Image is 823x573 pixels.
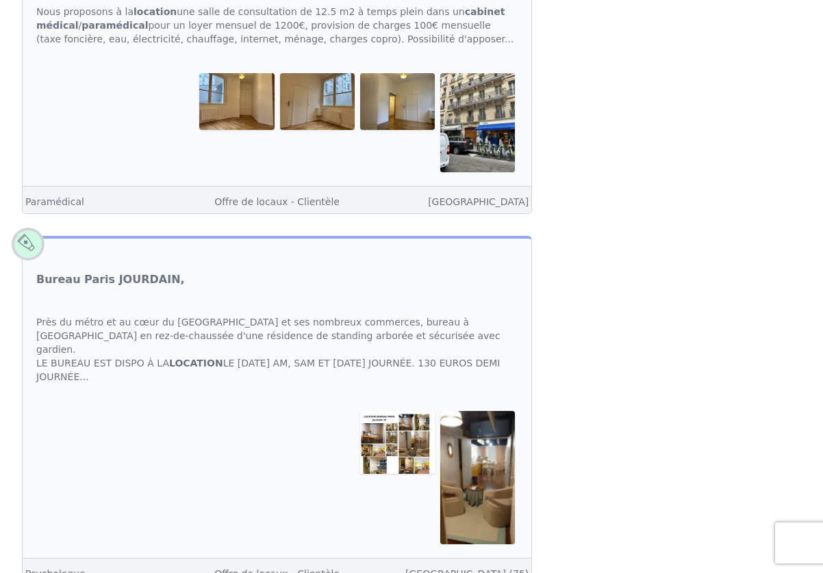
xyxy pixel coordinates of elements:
[360,411,435,473] img: Bureau Paris JOURDAIN,
[428,196,529,207] a: [GEOGRAPHIC_DATA]
[214,196,340,207] a: Offre de locaux - Clientèle
[440,411,515,544] img: Bureau Paris JOURDAIN,
[36,271,185,288] a: Bureau Paris JOURDAIN,
[25,196,84,207] a: Paramédical
[199,73,274,129] img: Location salle de consultation 12.5 m Paris 8 temps plein
[360,73,435,129] img: Location salle de consultation 12.5 m Paris 8 temps plein
[169,358,223,369] strong: LOCATION
[81,20,148,31] strong: paramédical
[440,73,515,172] img: Location salle de consultation 12.5 m Paris 8 temps plein
[23,302,531,397] div: Près du métro et au cœur du [GEOGRAPHIC_DATA] et ses nombreux commerces, bureau à [GEOGRAPHIC_DAT...
[280,73,355,129] img: Location salle de consultation 12.5 m Paris 8 temps plein
[134,6,177,17] strong: location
